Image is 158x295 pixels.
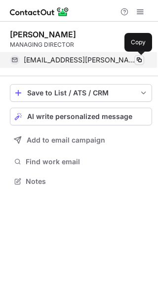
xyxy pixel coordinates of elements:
button: Notes [10,175,152,188]
span: AI write personalized message [27,113,132,120]
span: Add to email campaign [27,136,105,144]
button: Add to email campaign [10,131,152,149]
span: Find work email [26,157,148,166]
span: Notes [26,177,148,186]
button: AI write personalized message [10,108,152,125]
span: [EMAIL_ADDRESS][PERSON_NAME][DOMAIN_NAME] [24,56,137,64]
button: Find work email [10,155,152,169]
div: [PERSON_NAME] [10,29,76,39]
div: Save to List / ATS / CRM [27,89,135,97]
div: MANAGING DIRECTOR [10,40,152,49]
img: ContactOut v5.3.10 [10,6,69,18]
button: save-profile-one-click [10,84,152,102]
